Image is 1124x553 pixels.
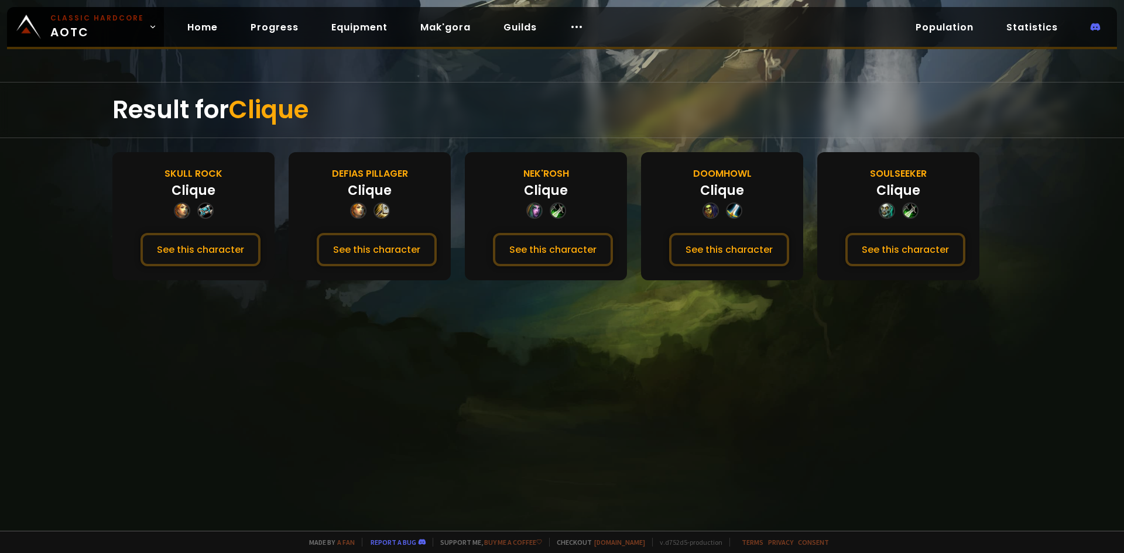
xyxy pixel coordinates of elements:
[594,538,645,547] a: [DOMAIN_NAME]
[906,15,983,39] a: Population
[549,538,645,547] span: Checkout
[241,15,308,39] a: Progress
[348,181,392,200] div: Clique
[494,15,546,39] a: Guilds
[317,233,437,266] button: See this character
[652,538,722,547] span: v. d752d5 - production
[178,15,227,39] a: Home
[322,15,397,39] a: Equipment
[165,166,222,181] div: Skull Rock
[669,233,789,266] button: See this character
[523,166,569,181] div: Nek'Rosh
[337,538,355,547] a: a fan
[50,13,144,41] span: AOTC
[371,538,416,547] a: Report a bug
[700,181,744,200] div: Clique
[172,181,215,200] div: Clique
[997,15,1067,39] a: Statistics
[484,538,542,547] a: Buy me a coffee
[411,15,480,39] a: Mak'gora
[302,538,355,547] span: Made by
[50,13,144,23] small: Classic Hardcore
[768,538,793,547] a: Privacy
[693,166,752,181] div: Doomhowl
[798,538,829,547] a: Consent
[433,538,542,547] span: Support me,
[845,233,965,266] button: See this character
[7,7,164,47] a: Classic HardcoreAOTC
[876,181,920,200] div: Clique
[493,233,613,266] button: See this character
[112,83,1012,138] div: Result for
[870,166,927,181] div: Soulseeker
[332,166,408,181] div: Defias Pillager
[524,181,568,200] div: Clique
[742,538,763,547] a: Terms
[229,92,309,127] span: Clique
[140,233,261,266] button: See this character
